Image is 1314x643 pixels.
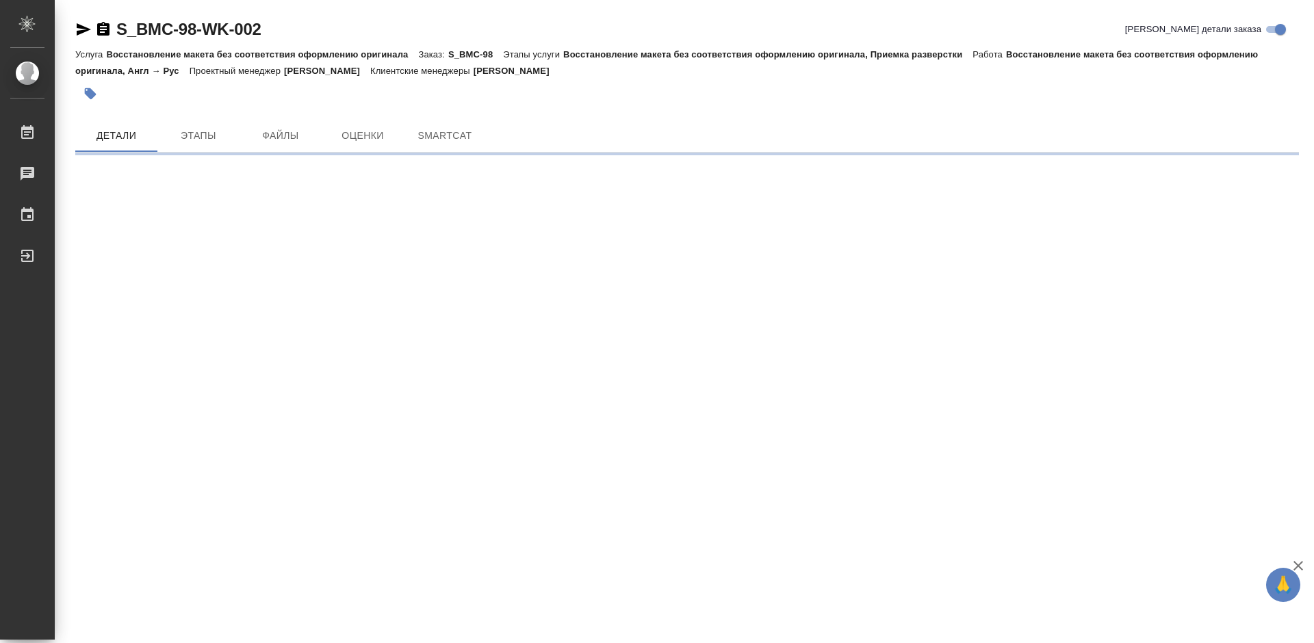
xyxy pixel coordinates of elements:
p: S_BMC-98 [448,49,503,60]
p: Восстановление макета без соответствия оформлению оригинала, Приемка разверстки [563,49,972,60]
p: Восстановление макета без соответствия оформлению оригинала [106,49,418,60]
button: 🙏 [1266,568,1300,602]
p: [PERSON_NAME] [474,66,560,76]
span: 🙏 [1272,570,1295,599]
button: Скопировать ссылку для ЯМессенджера [75,21,92,38]
span: Файлы [248,127,313,144]
p: Клиентские менеджеры [370,66,474,76]
span: Оценки [330,127,396,144]
p: Проектный менеджер [190,66,284,76]
span: [PERSON_NAME] детали заказа [1125,23,1261,36]
button: Скопировать ссылку [95,21,112,38]
p: [PERSON_NAME] [284,66,370,76]
p: Услуга [75,49,106,60]
a: S_BMC-98-WK-002 [116,20,261,38]
span: Этапы [166,127,231,144]
p: Этапы услуги [503,49,563,60]
span: Детали [83,127,149,144]
button: Добавить тэг [75,79,105,109]
p: Заказ: [418,49,448,60]
span: SmartCat [412,127,478,144]
p: Работа [972,49,1006,60]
